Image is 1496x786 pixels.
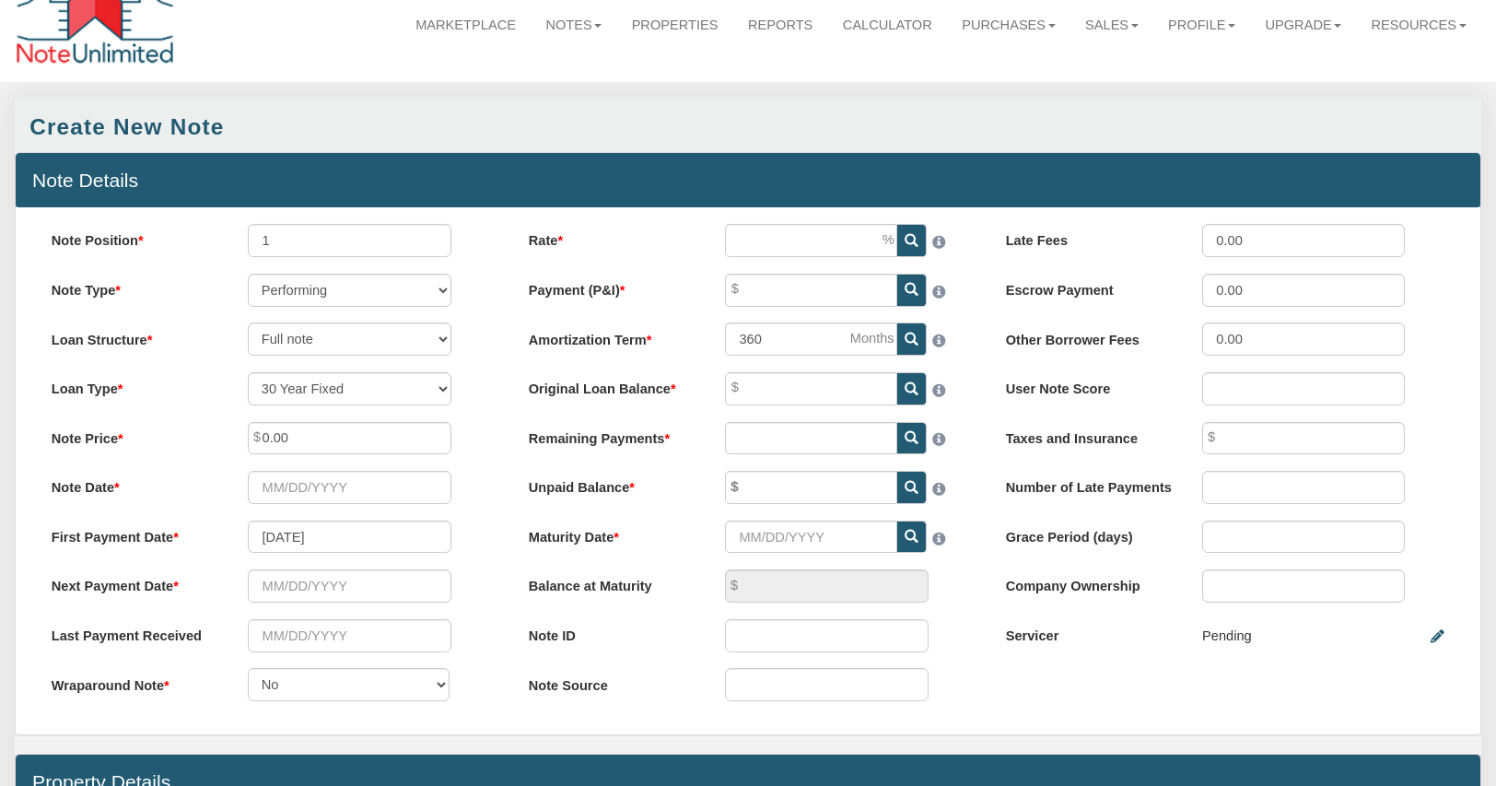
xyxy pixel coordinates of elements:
[248,521,450,554] input: MM/DD/YYYY
[989,619,1186,646] label: Servicer
[1356,1,1480,49] a: Resources
[35,471,231,498] label: Note Date
[35,323,231,349] label: Loan Structure
[989,372,1186,399] label: User Note Score
[989,323,1186,349] label: Other Borrower Fees
[1070,1,1153,49] a: Sales
[512,372,708,399] label: Original Loan Balance
[947,1,1070,49] a: Purchases
[1250,1,1356,49] a: Upgrade
[35,569,231,596] label: Next Payment Date
[29,111,224,144] div: Create New Note
[828,1,947,49] a: Calculator
[35,224,231,251] label: Note Position
[616,1,732,49] a: Properties
[725,521,897,554] input: MM/DD/YYYY
[35,619,231,646] label: Last Payment Received
[35,521,231,547] label: First Payment Date
[512,521,708,547] label: Maturity Date
[989,521,1186,547] label: Grace Period (days)
[512,323,708,349] label: Amortization Term
[35,274,231,300] label: Note Type
[1153,1,1250,49] a: Profile
[512,471,708,498] label: Unpaid Balance
[512,274,708,300] label: Payment (P&I)
[248,619,450,652] input: MM/DD/YYYY
[512,224,708,251] label: Rate
[989,569,1186,596] label: Company Ownership
[989,224,1186,251] label: Late Fees
[733,1,828,49] a: Reports
[1202,619,1252,653] div: Pending
[989,422,1186,449] label: Taxes and Insurance
[35,422,231,449] label: Note Price
[512,668,708,695] label: Note Source
[531,1,616,49] a: Notes
[989,274,1186,300] label: Escrow Payment
[248,471,450,504] input: MM/DD/YYYY
[401,1,531,49] a: Marketplace
[32,170,1464,191] h4: Note Details
[35,668,231,695] label: Wraparound Note
[512,422,708,449] label: Remaining Payments
[512,569,708,596] label: Balance at Maturity
[725,224,897,257] input: This field can contain only numeric characters
[989,471,1186,498] label: Number of Late Payments
[512,619,708,646] label: Note ID
[35,372,231,399] label: Loan Type
[248,569,450,603] input: MM/DD/YYYY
